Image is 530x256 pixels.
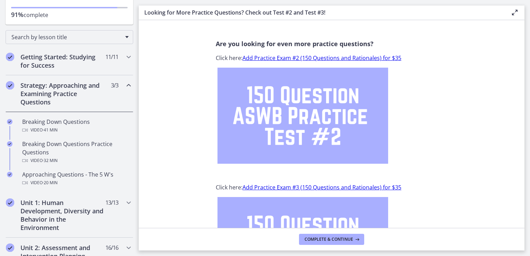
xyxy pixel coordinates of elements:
div: Search by lesson title [6,30,133,44]
div: Breaking Down Questions [22,118,130,134]
i: Completed [7,119,12,125]
i: Completed [7,172,12,177]
i: Completed [6,198,14,207]
div: Approaching Questions - The 5 W's [22,170,130,187]
a: Add Practice Exam #2 (150 Questions and Rationales) for $35 [242,54,401,62]
i: Completed [6,244,14,252]
div: Breaking Down Questions Practice Questions [22,140,130,165]
p: Click here: [216,183,447,191]
h2: Strategy: Approaching and Examining Practice Questions [20,81,105,106]
span: Complete & continue [305,237,353,242]
span: 13 / 13 [105,198,118,207]
p: complete [11,10,128,19]
div: Video [22,179,130,187]
i: Completed [7,141,12,147]
p: Click here: [216,54,447,62]
div: Video [22,156,130,165]
span: Search by lesson title [11,33,122,41]
span: Are you looking for even more practice questions? [216,40,374,48]
span: 11 / 11 [105,53,118,61]
span: · 20 min [43,179,58,187]
span: · 32 min [43,156,58,165]
i: Completed [6,81,14,89]
button: Complete & continue [299,234,364,245]
span: 3 / 3 [111,81,118,89]
h2: Unit 1: Human Development, Diversity and Behavior in the Environment [20,198,105,232]
h2: Getting Started: Studying for Success [20,53,105,69]
h3: Looking for More Practice Questions? Check out Test #2 and Test #3! [144,8,499,17]
div: Video [22,126,130,134]
a: Add Practice Exam #3 (150 Questions and Rationales) for $35 [242,184,401,191]
span: · 41 min [43,126,58,134]
i: Completed [6,53,14,61]
span: 91% [11,10,24,19]
span: 16 / 16 [105,244,118,252]
img: 150_Question_ASWB_Practice_Test__2.png [217,68,388,164]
